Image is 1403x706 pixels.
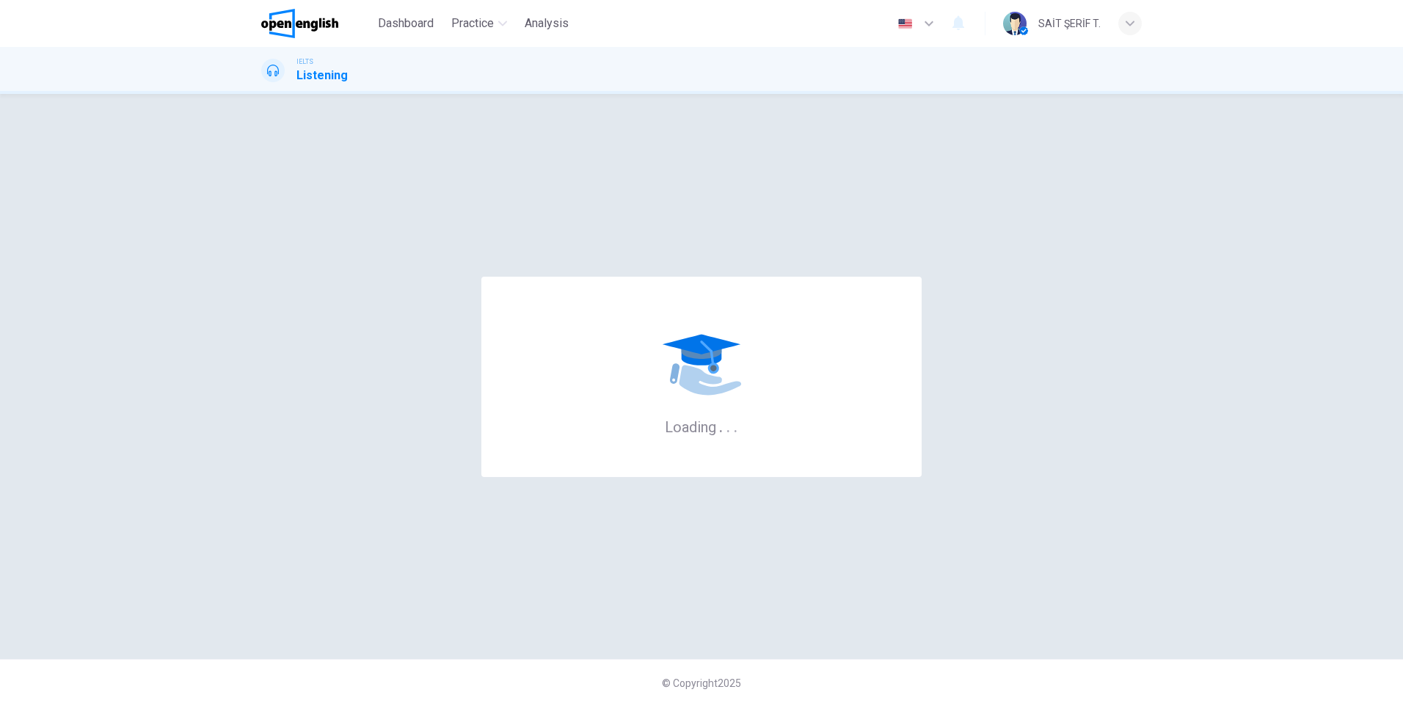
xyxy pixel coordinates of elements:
div: SAİT ŞERİF T. [1038,15,1101,32]
span: IELTS [296,57,313,67]
img: Profile picture [1003,12,1027,35]
span: Analysis [525,15,569,32]
span: © Copyright 2025 [662,677,741,689]
h6: . [718,413,724,437]
span: Practice [451,15,494,32]
img: en [896,18,914,29]
button: Analysis [519,10,575,37]
button: Practice [445,10,513,37]
h6: . [726,413,731,437]
button: Dashboard [372,10,440,37]
h1: Listening [296,67,348,84]
a: OpenEnglish logo [261,9,372,38]
h6: . [733,413,738,437]
h6: Loading [665,417,738,436]
span: Dashboard [378,15,434,32]
img: OpenEnglish logo [261,9,338,38]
